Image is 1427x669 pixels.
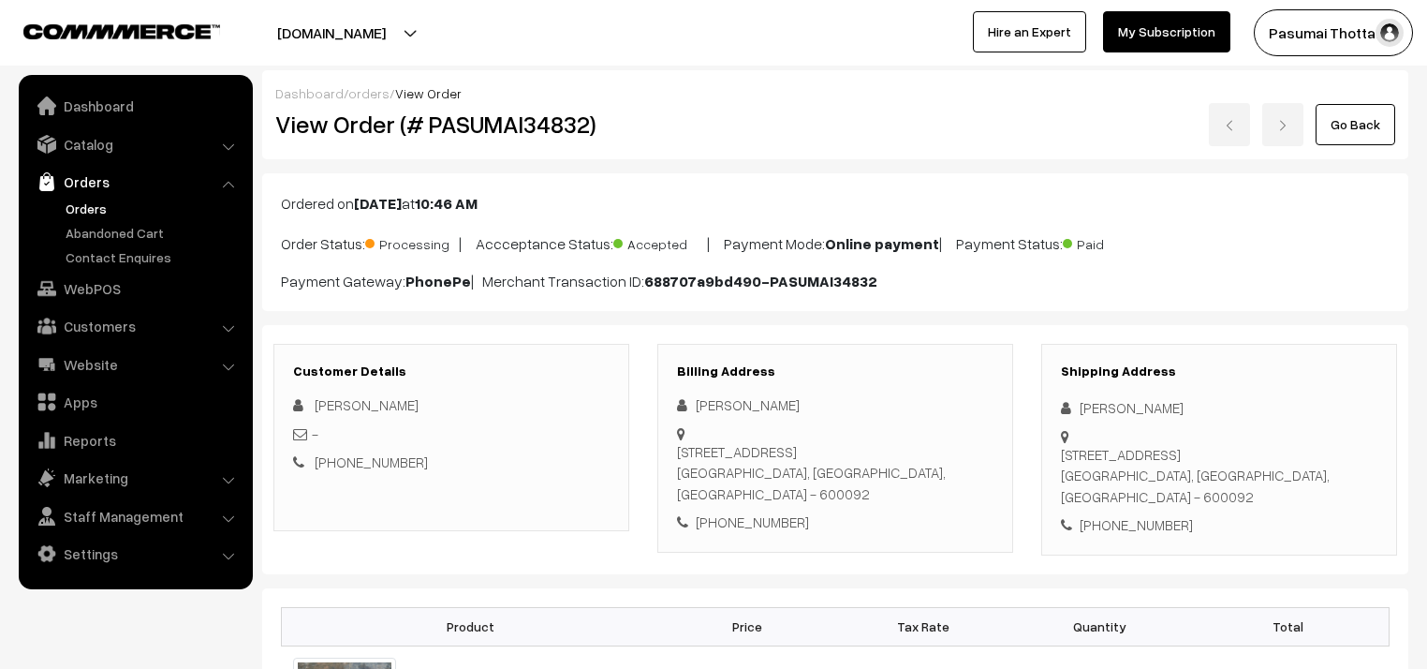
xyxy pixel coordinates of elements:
[23,348,246,381] a: Website
[1254,9,1413,56] button: Pasumai Thotta…
[354,194,402,213] b: [DATE]
[1061,444,1377,508] div: [STREET_ADDRESS] [GEOGRAPHIC_DATA], [GEOGRAPHIC_DATA], [GEOGRAPHIC_DATA] - 600092
[365,230,459,254] span: Processing
[275,110,630,139] h2: View Order (# PASUMAI34832)
[677,512,993,533] div: [PHONE_NUMBER]
[281,230,1390,255] p: Order Status: | Accceptance Status: | Payment Mode: | Payment Status:
[23,127,246,161] a: Catalog
[405,272,471,290] b: PhonePe
[677,364,993,379] h3: Billing Address
[1061,514,1377,536] div: [PHONE_NUMBER]
[61,247,246,267] a: Contact Enquires
[835,607,1011,646] th: Tax Rate
[1376,19,1404,47] img: user
[23,385,246,419] a: Apps
[23,19,187,41] a: COMMMERCE
[315,396,419,413] span: [PERSON_NAME]
[644,272,877,290] b: 688707a9bd490-PASUMAI34832
[677,394,993,416] div: [PERSON_NAME]
[1011,607,1187,646] th: Quantity
[23,24,220,38] img: COMMMERCE
[1061,364,1377,379] h3: Shipping Address
[348,85,390,101] a: orders
[23,309,246,343] a: Customers
[61,199,246,218] a: Orders
[23,424,246,457] a: Reports
[1103,11,1230,52] a: My Subscription
[973,11,1086,52] a: Hire an Expert
[281,270,1390,292] p: Payment Gateway: | Merchant Transaction ID:
[293,424,610,445] div: -
[1063,230,1156,254] span: Paid
[613,230,707,254] span: Accepted
[275,85,344,101] a: Dashboard
[23,499,246,533] a: Staff Management
[1061,397,1377,419] div: [PERSON_NAME]
[825,234,939,253] b: Online payment
[23,461,246,495] a: Marketing
[677,441,993,505] div: [STREET_ADDRESS] [GEOGRAPHIC_DATA], [GEOGRAPHIC_DATA], [GEOGRAPHIC_DATA] - 600092
[415,194,478,213] b: 10:46 AM
[23,272,246,305] a: WebPOS
[61,223,246,243] a: Abandoned Cart
[23,89,246,123] a: Dashboard
[315,453,428,470] a: [PHONE_NUMBER]
[281,192,1390,215] p: Ordered on at
[275,83,1395,103] div: / /
[212,9,451,56] button: [DOMAIN_NAME]
[395,85,462,101] span: View Order
[659,607,835,646] th: Price
[23,537,246,571] a: Settings
[293,364,610,379] h3: Customer Details
[282,607,659,646] th: Product
[1187,607,1389,646] th: Total
[23,165,246,199] a: Orders
[1316,104,1395,145] a: Go Back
